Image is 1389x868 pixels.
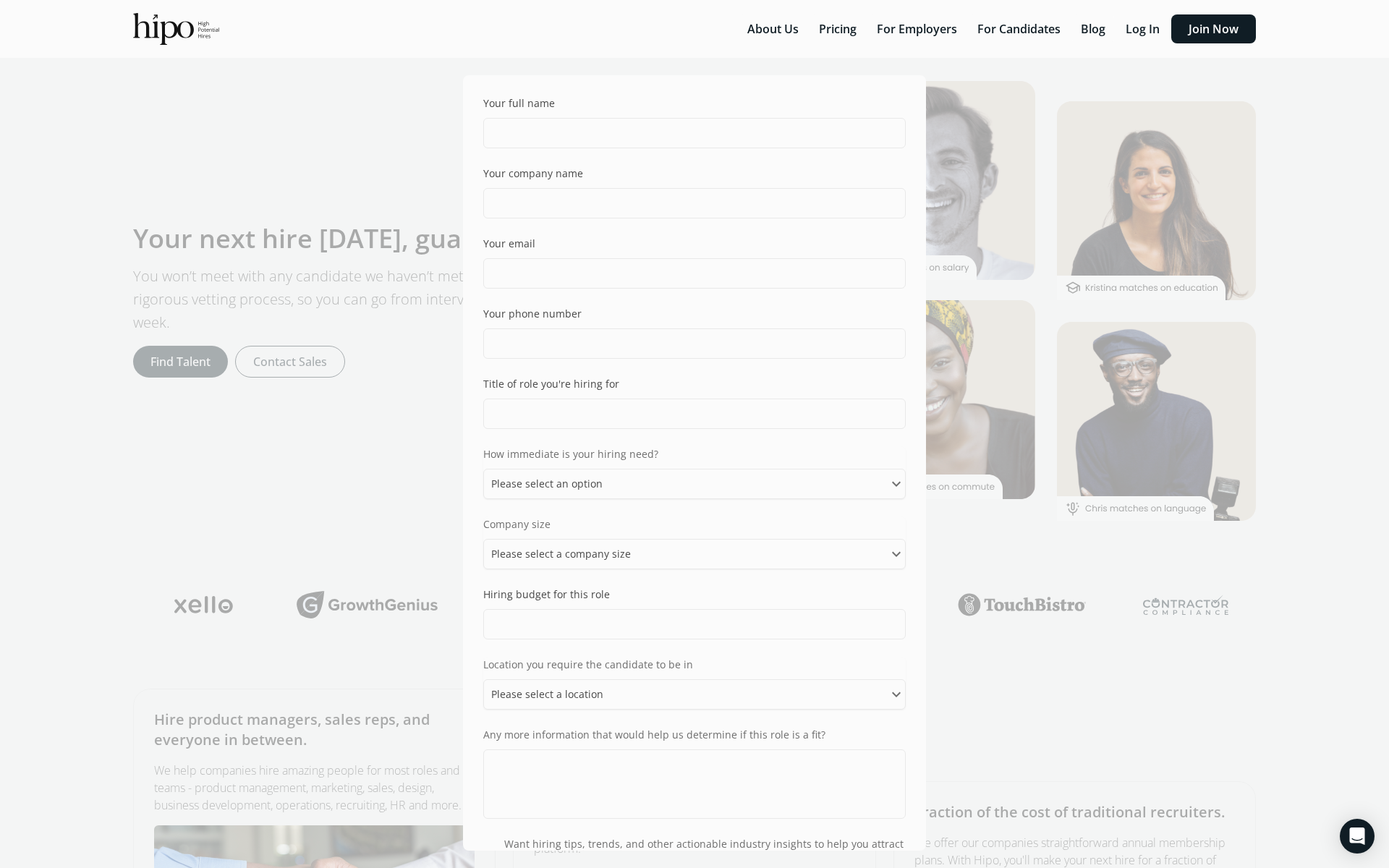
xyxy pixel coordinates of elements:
div: Open Intercom Messenger [1340,819,1375,854]
div: Company size [483,516,906,532]
img: official-logo [133,13,219,45]
button: Blog [1072,14,1114,43]
button: About Us [739,14,807,43]
a: Blog [1072,21,1117,37]
button: Join Now [1171,14,1256,43]
div: Hiring budget for this role [483,587,610,602]
a: Join Now [1171,21,1256,37]
button: For Employers [868,14,966,43]
div: Your email [483,236,535,251]
div: Your company name [483,166,583,181]
button: Pricing [810,14,865,43]
a: For Candidates [969,21,1072,37]
button: For Candidates [969,14,1069,43]
div: Your phone number [483,306,582,321]
div: Location you require the candidate to be in [483,657,906,672]
a: Pricing [810,21,868,37]
div: Title of role you're hiring for [483,376,619,391]
a: Log In [1117,21,1171,37]
div: How immediate is your hiring need? [483,446,906,461]
div: Your full name [483,95,555,111]
a: About Us [739,21,810,37]
div: Any more information that would help us determine if this role is a fit? [483,727,906,742]
a: For Employers [868,21,969,37]
button: Log In [1117,14,1168,43]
